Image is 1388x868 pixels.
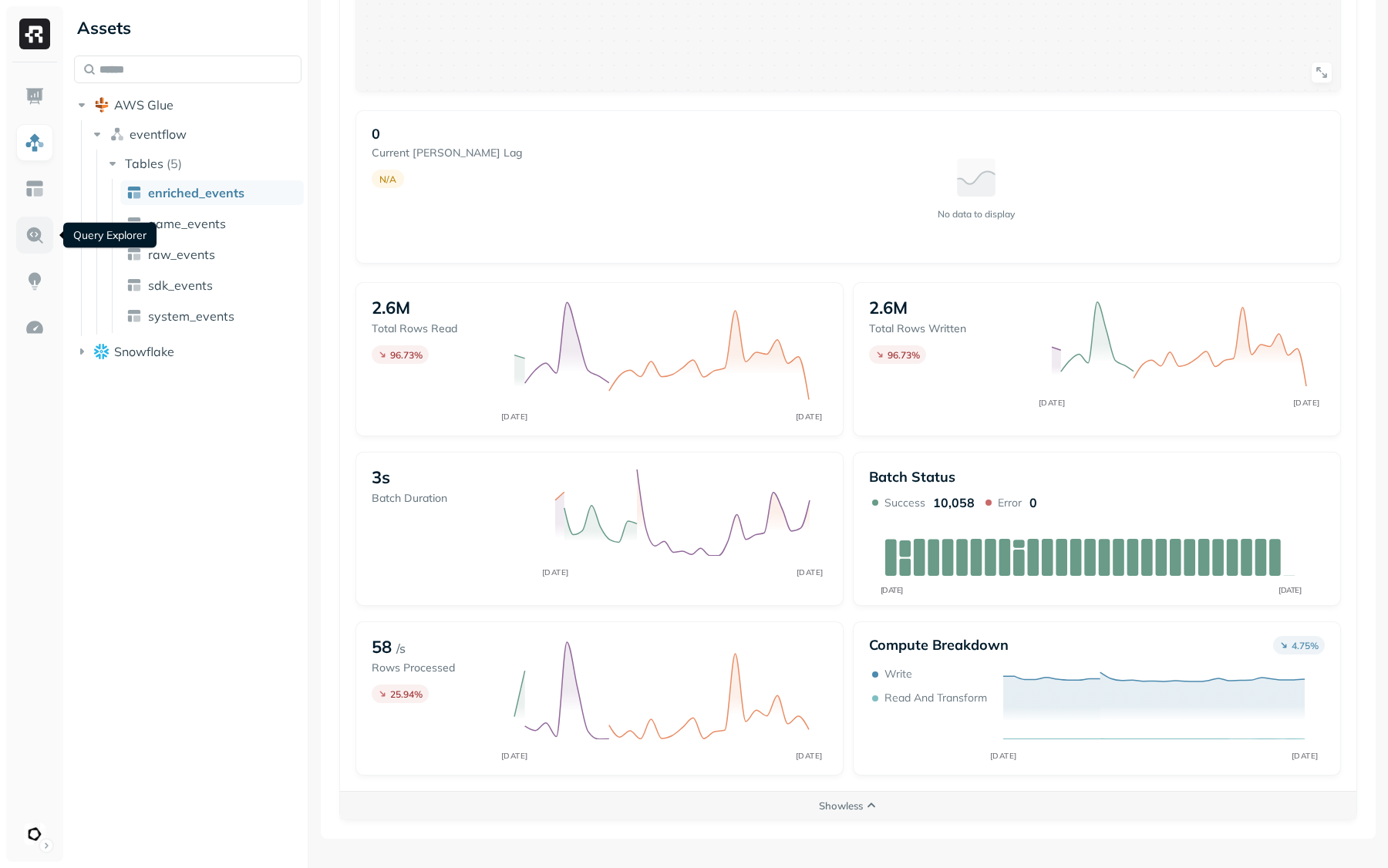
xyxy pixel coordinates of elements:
[390,349,423,361] p: 96.73 %
[74,339,302,364] button: Snowflake
[24,823,45,845] img: Ludeo
[372,321,487,336] p: Total Rows Read
[167,156,182,171] p: ( 5 )
[869,297,908,318] p: 2.6M
[63,223,157,248] div: Query Explorer
[796,567,823,577] tspan: [DATE]
[1029,495,1037,510] p: 0
[796,412,823,422] tspan: [DATE]
[396,639,406,658] p: /s
[74,93,302,117] button: AWS Glue
[126,185,142,200] img: table
[340,792,1356,819] button: Showless
[89,122,302,146] button: eventflow
[998,496,1022,510] p: error
[126,216,142,231] img: table
[120,211,304,236] a: game_events
[1292,640,1319,651] p: 4.75 %
[74,15,302,40] div: Assets
[25,86,45,106] img: Dashboard
[114,344,174,359] span: Snowflake
[25,225,45,245] img: Query Explorer
[94,344,109,358] img: root
[372,636,392,658] p: 58
[125,156,163,171] span: Tables
[126,247,142,262] img: table
[372,297,410,318] p: 2.6M
[888,349,920,361] p: 96.73 %
[126,278,142,293] img: table
[379,173,396,185] p: N/A
[105,151,303,176] button: Tables(5)
[372,125,380,143] p: 0
[501,412,528,422] tspan: [DATE]
[148,185,244,200] span: enriched_events
[1293,398,1320,408] tspan: [DATE]
[94,97,109,113] img: root
[25,318,45,338] img: Optimization
[541,567,568,577] tspan: [DATE]
[109,126,125,142] img: namespace
[796,751,823,761] tspan: [DATE]
[390,688,423,700] p: 25.94 %
[372,466,390,488] p: 3s
[933,495,975,510] p: 10,058
[1279,585,1302,595] tspan: [DATE]
[938,208,1015,220] p: No data to display
[869,321,1024,336] p: Total Rows Written
[25,271,45,291] img: Insights
[881,585,904,595] tspan: [DATE]
[884,496,925,510] p: success
[869,468,955,486] p: Batch Status
[501,751,528,761] tspan: [DATE]
[1292,751,1319,761] tspan: [DATE]
[372,661,487,675] p: Rows processed
[25,133,45,153] img: Assets
[372,491,527,506] p: Batch Duration
[120,273,304,298] a: sdk_events
[148,278,213,293] span: sdk_events
[819,799,863,813] p: Show less
[148,308,234,324] span: system_events
[126,308,142,324] img: table
[130,126,187,142] span: eventflow
[148,247,215,262] span: raw_events
[120,304,304,328] a: system_events
[884,691,987,705] p: Read and Transform
[1039,398,1066,408] tspan: [DATE]
[990,751,1017,761] tspan: [DATE]
[19,19,50,49] img: Ryft
[372,146,615,160] p: Current [PERSON_NAME] Lag
[120,242,304,267] a: raw_events
[120,180,304,205] a: enriched_events
[148,216,226,231] span: game_events
[884,667,912,681] p: Write
[869,636,1009,654] p: Compute Breakdown
[114,97,173,113] span: AWS Glue
[25,179,45,199] img: Asset Explorer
